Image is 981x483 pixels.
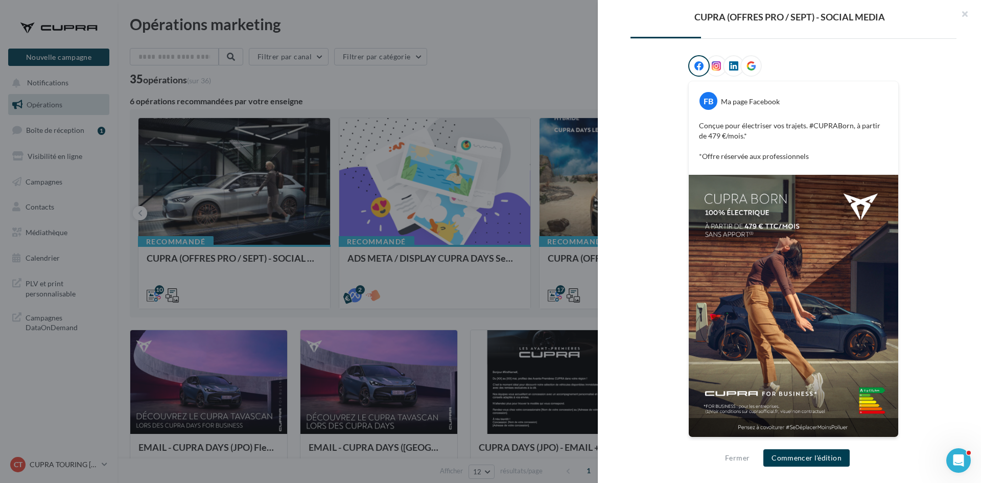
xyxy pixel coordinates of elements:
button: Fermer [721,452,754,464]
div: FB [699,92,717,110]
p: Conçue pour électriser vos trajets. #CUPRABorn, à partir de 479 €/mois.* *Offre réservée aux prof... [699,121,888,162]
div: Ma page Facebook [721,97,780,107]
iframe: Intercom live chat [946,448,971,473]
div: CUPRA (OFFRES PRO / SEPT) - SOCIAL MEDIA [614,12,965,21]
button: Commencer l'édition [763,449,850,467]
div: La prévisualisation est non-contractuelle [688,438,899,451]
